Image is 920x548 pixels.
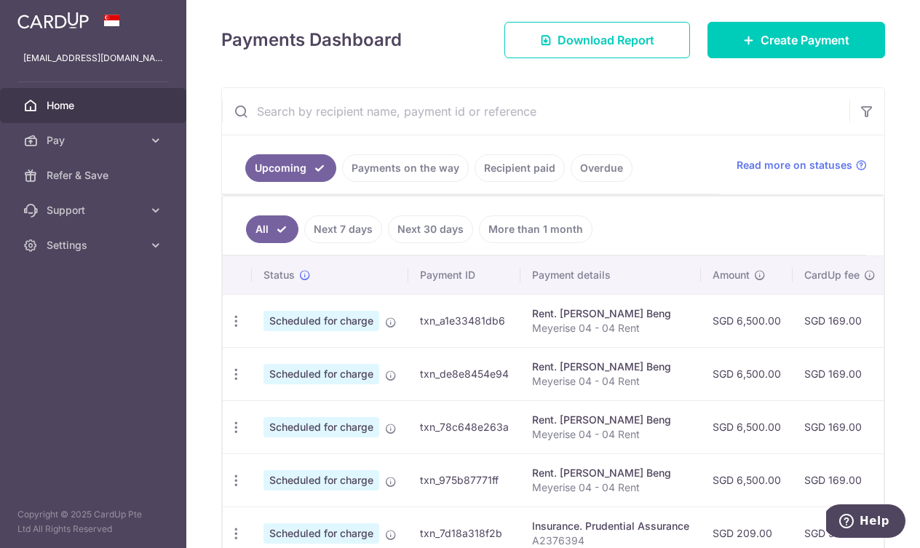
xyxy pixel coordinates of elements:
span: Pay [47,133,143,148]
span: Scheduled for charge [263,470,379,491]
th: Payment ID [408,256,520,294]
span: Download Report [558,31,654,49]
a: Payments on the way [342,154,469,182]
span: Settings [47,238,143,253]
a: Recipient paid [475,154,565,182]
h4: Payments Dashboard [221,27,402,53]
td: SGD 6,500.00 [701,453,793,507]
span: Home [47,98,143,113]
span: Amount [713,268,750,282]
input: Search by recipient name, payment id or reference [222,88,849,135]
p: Meyerise 04 - 04 Rent [532,374,689,389]
span: Status [263,268,295,282]
iframe: Opens a widget where you can find more information [826,504,905,541]
a: Next 7 days [304,215,382,243]
a: Overdue [571,154,632,182]
div: Rent. [PERSON_NAME] Beng [532,306,689,321]
div: Rent. [PERSON_NAME] Beng [532,413,689,427]
a: Next 30 days [388,215,473,243]
span: Scheduled for charge [263,523,379,544]
p: A2376394 [532,533,689,548]
a: Create Payment [707,22,885,58]
td: SGD 6,500.00 [701,347,793,400]
span: Create Payment [761,31,849,49]
span: Scheduled for charge [263,364,379,384]
span: Support [47,203,143,218]
td: txn_de8e8454e94 [408,347,520,400]
p: Meyerise 04 - 04 Rent [532,427,689,442]
a: All [246,215,298,243]
span: Refer & Save [47,168,143,183]
span: Scheduled for charge [263,311,379,331]
a: Read more on statuses [737,158,867,172]
div: Insurance. Prudential Assurance [532,519,689,533]
a: Upcoming [245,154,336,182]
p: Meyerise 04 - 04 Rent [532,321,689,335]
p: Meyerise 04 - 04 Rent [532,480,689,495]
th: Payment details [520,256,701,294]
p: [EMAIL_ADDRESS][DOMAIN_NAME] [23,51,163,65]
td: SGD 169.00 [793,294,887,347]
td: txn_a1e33481db6 [408,294,520,347]
a: Download Report [504,22,690,58]
td: txn_975b87771ff [408,453,520,507]
span: Scheduled for charge [263,417,379,437]
td: SGD 169.00 [793,347,887,400]
img: CardUp [17,12,89,29]
a: More than 1 month [479,215,592,243]
div: Rent. [PERSON_NAME] Beng [532,360,689,374]
span: Read more on statuses [737,158,852,172]
div: Rent. [PERSON_NAME] Beng [532,466,689,480]
span: CardUp fee [804,268,860,282]
td: txn_78c648e263a [408,400,520,453]
td: SGD 6,500.00 [701,294,793,347]
td: SGD 169.00 [793,453,887,507]
td: SGD 169.00 [793,400,887,453]
td: SGD 6,500.00 [701,400,793,453]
